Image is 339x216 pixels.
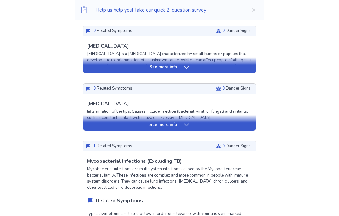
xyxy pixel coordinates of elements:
[93,86,132,92] p: Related Symptoms
[96,197,143,205] p: Related Symptoms
[93,28,132,34] p: Related Symptoms
[87,100,129,108] p: [MEDICAL_DATA]
[87,51,252,76] p: [MEDICAL_DATA] is a [MEDICAL_DATA] characterized by small bumps or papules that develop due to in...
[87,167,252,191] p: Mycobacterial infections are multisystem infections caused by the Mycobacteriaceae bacterial fami...
[222,86,225,91] span: 0
[222,86,251,92] p: Danger Signs
[93,86,96,91] span: 0
[87,43,129,50] p: [MEDICAL_DATA]
[93,143,132,150] p: Related Symptoms
[222,28,251,34] p: Danger Signs
[222,28,225,34] span: 0
[149,64,177,71] p: See more info
[87,109,252,121] p: Inflammation of the lips. Causes include infection (bacterial, viral, or fungal) and irritants, s...
[87,158,182,165] p: Mycobacterial Infections (Excluding TB)
[93,28,96,34] span: 0
[222,143,251,150] p: Danger Signs
[222,143,225,149] span: 0
[95,6,241,14] p: Help us help you! Take our quick 2-question survey
[149,122,177,128] p: See more info
[93,143,96,149] span: 1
